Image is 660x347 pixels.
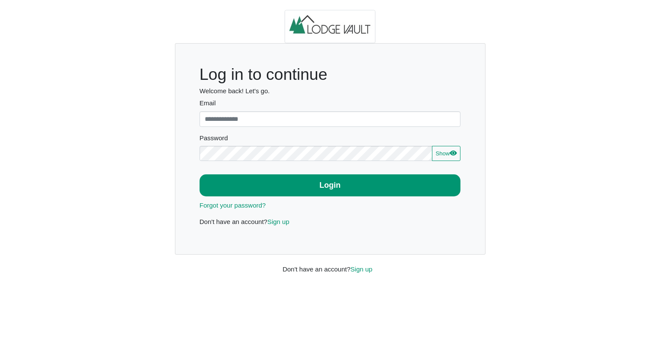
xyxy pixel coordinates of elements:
a: Forgot your password? [200,202,266,209]
a: Sign up [267,218,289,225]
a: Sign up [350,265,372,273]
b: Login [320,181,341,189]
div: Don't have an account? [276,255,384,274]
p: Don't have an account? [200,217,461,227]
button: Showeye fill [432,146,460,161]
button: Login [200,174,461,196]
label: Email [200,98,461,108]
legend: Password [200,133,461,146]
h6: Welcome back! Let's go. [200,87,461,95]
svg: eye fill [450,149,457,156]
h1: Log in to continue [200,65,461,84]
img: logo.2b93711c.jpg [285,10,375,44]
